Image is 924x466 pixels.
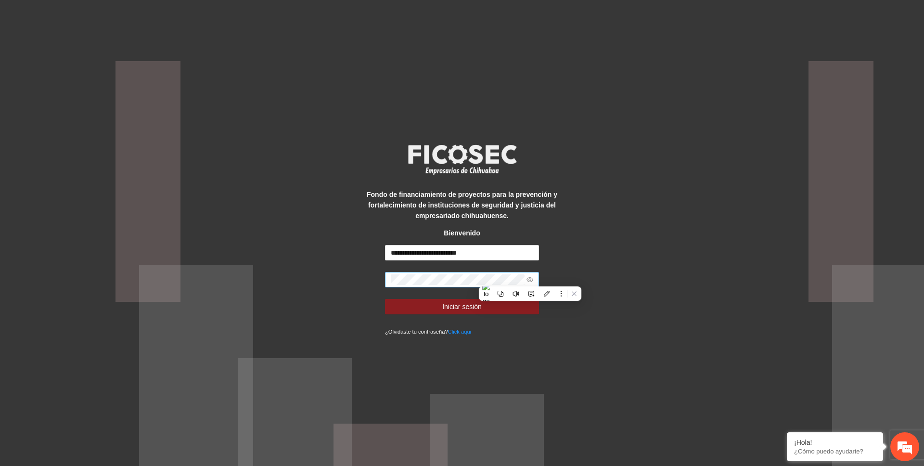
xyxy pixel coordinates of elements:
div: ¡Hola! [794,439,876,446]
span: eye [526,276,533,283]
button: Iniciar sesión [385,299,539,314]
div: Chatee con nosotros ahora [50,49,162,62]
p: ¿Cómo puedo ayudarte? [794,448,876,455]
span: Estamos en línea. [56,129,133,226]
strong: Fondo de financiamiento de proyectos para la prevención y fortalecimiento de instituciones de seg... [367,191,557,220]
img: logo [402,142,522,177]
strong: Bienvenido [444,229,480,237]
span: Iniciar sesión [442,301,482,312]
textarea: Escriba su mensaje y pulse “Intro” [5,263,183,297]
small: ¿Olvidaste tu contraseña? [385,329,471,335]
a: Click aqui [448,329,472,335]
div: Minimizar ventana de chat en vivo [158,5,181,28]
